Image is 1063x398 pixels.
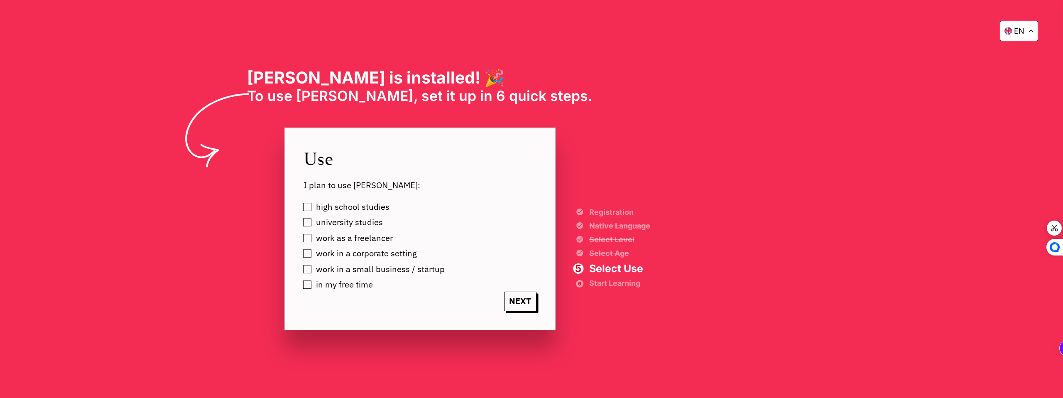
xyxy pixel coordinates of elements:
[589,280,650,287] span: Start Learning
[589,250,650,257] span: Select Age
[247,88,593,105] span: To use [PERSON_NAME], set it up in 6 quick steps.
[589,236,650,243] span: Select Level
[304,180,536,191] span: I plan to use [PERSON_NAME]:
[316,202,389,212] span: high school studies
[316,233,393,243] span: work as a freelancer
[316,249,417,258] span: work in a corporate setting
[316,218,383,227] span: university studies
[504,292,536,311] span: NEXT
[316,280,373,290] span: in my free time
[247,68,593,87] h1: [PERSON_NAME] is installed! 🎉
[589,222,650,230] span: Native Language
[316,265,445,274] span: work in a small business / startup
[589,209,650,216] span: Registration
[589,263,650,274] span: Select Use
[304,147,536,170] span: Use
[1014,27,1024,35] p: en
